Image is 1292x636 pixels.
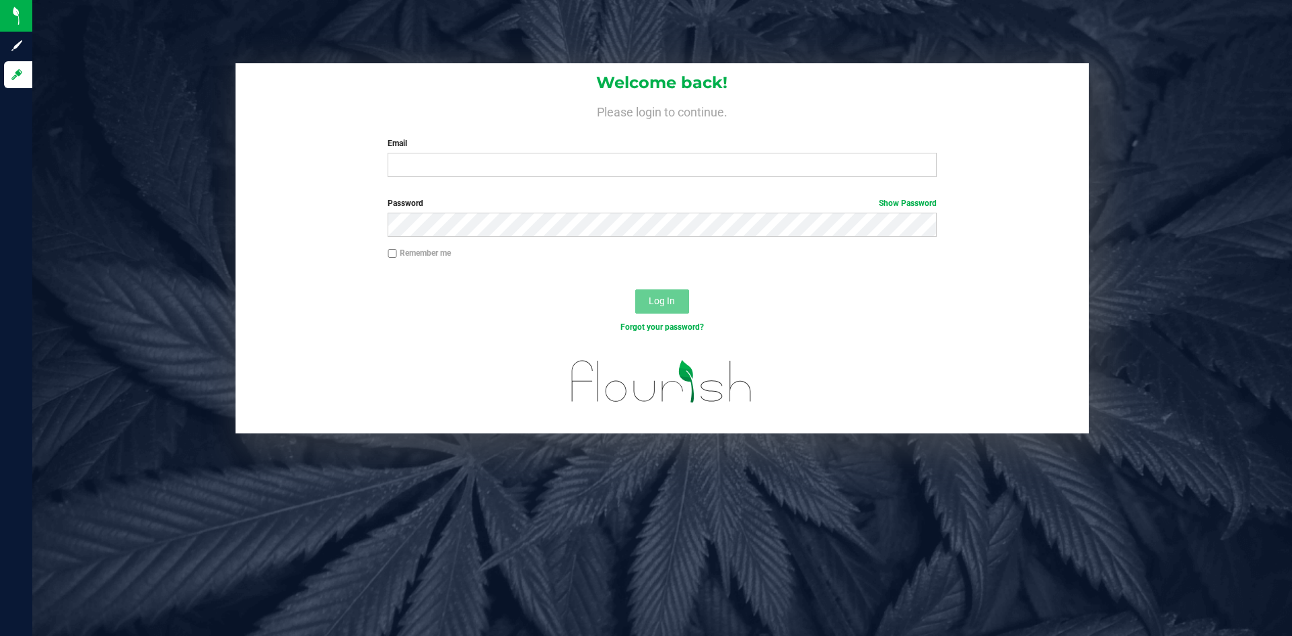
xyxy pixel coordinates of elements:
[10,39,24,52] inline-svg: Sign up
[236,102,1089,118] h4: Please login to continue.
[649,295,675,306] span: Log In
[236,74,1089,92] h1: Welcome back!
[388,137,936,149] label: Email
[388,249,397,258] input: Remember me
[620,322,704,332] a: Forgot your password?
[10,68,24,81] inline-svg: Log in
[879,199,937,208] a: Show Password
[635,289,689,314] button: Log In
[388,247,451,259] label: Remember me
[555,347,768,416] img: flourish_logo.svg
[388,199,423,208] span: Password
